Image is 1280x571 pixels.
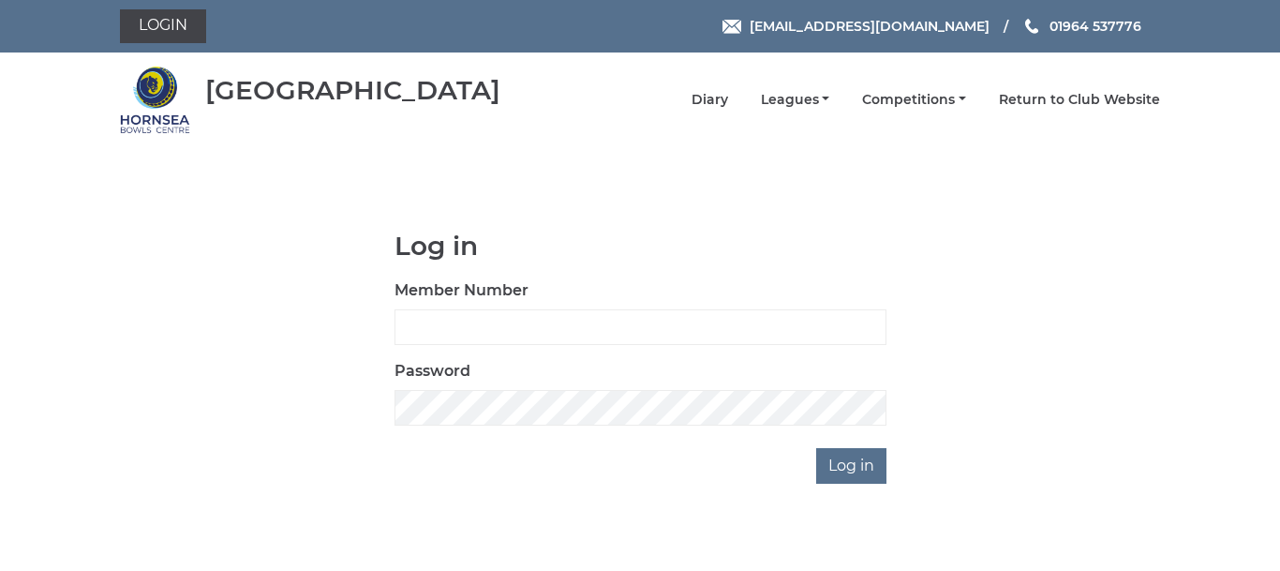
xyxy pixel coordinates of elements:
[816,448,886,484] input: Log in
[1049,18,1141,35] span: 01964 537776
[394,232,886,261] h1: Log in
[722,16,990,37] a: Email [EMAIL_ADDRESS][DOMAIN_NAME]
[999,91,1160,109] a: Return to Club Website
[205,76,500,105] div: [GEOGRAPHIC_DATA]
[1022,16,1141,37] a: Phone us 01964 537776
[1025,19,1038,34] img: Phone us
[761,91,830,109] a: Leagues
[394,360,470,383] label: Password
[862,91,966,109] a: Competitions
[120,65,190,135] img: Hornsea Bowls Centre
[120,9,206,43] a: Login
[722,20,741,34] img: Email
[750,18,990,35] span: [EMAIL_ADDRESS][DOMAIN_NAME]
[692,91,728,109] a: Diary
[394,279,528,302] label: Member Number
